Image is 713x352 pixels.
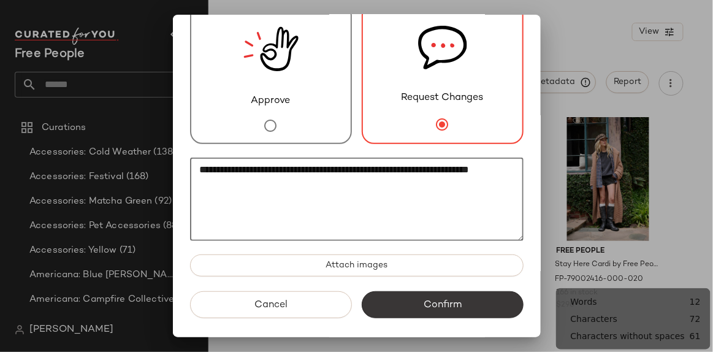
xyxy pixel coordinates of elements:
span: Attach images [325,261,387,270]
button: Cancel [190,291,352,318]
button: Attach images [190,254,524,277]
img: svg%3e [418,4,467,91]
span: Cancel [254,299,288,311]
span: Approve [251,94,291,109]
img: review_new_snapshot.RGmwQ69l.svg [243,4,299,94]
span: Request Changes [402,91,484,105]
span: Confirm [423,299,462,311]
button: Confirm [362,291,524,318]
